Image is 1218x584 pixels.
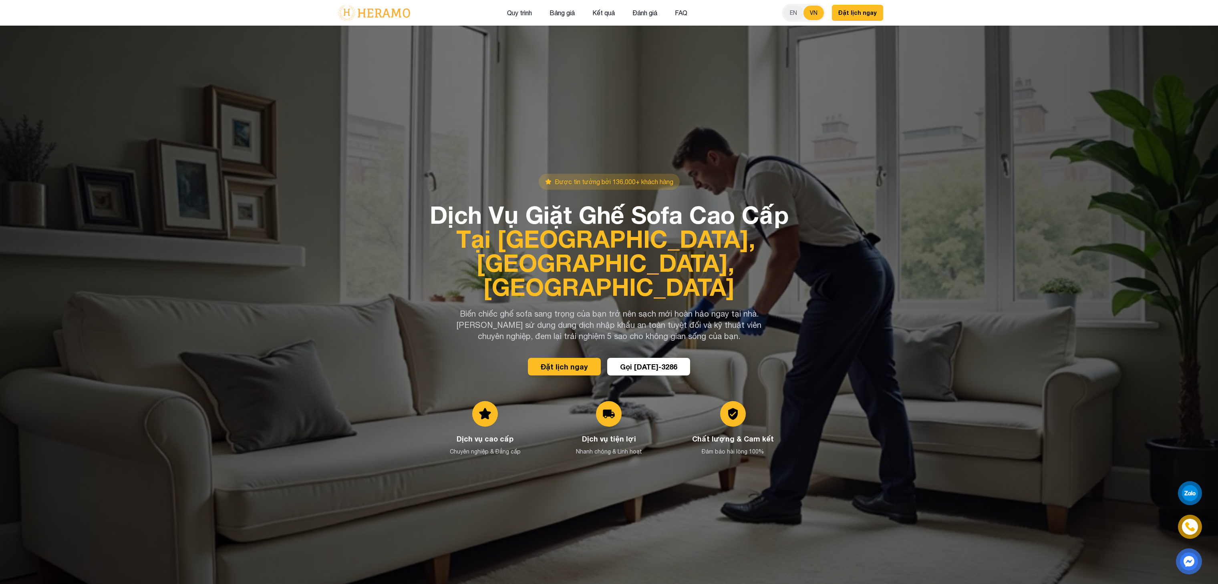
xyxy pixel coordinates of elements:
h3: Dịch vụ cao cấp [430,433,541,444]
img: logo-with-text.png [335,4,413,21]
button: VN [803,6,824,20]
button: Quy trình [505,8,534,18]
p: Biến chiếc ghế sofa sang trọng của bạn trở nên sạch mới hoàn hảo ngay tại nhà. [PERSON_NAME] sử d... [455,308,763,342]
button: EN [783,6,803,20]
p: Chuyên nghiệp & Đẳng cấp [430,448,541,456]
button: Kết quả [590,8,617,18]
p: Đảm bảo hài lòng 100% [677,448,788,456]
p: Nhanh chóng & Linh hoạt [554,448,664,456]
button: Đánh giá [630,8,660,18]
img: phone-icon [1186,522,1194,531]
button: Bảng giá [547,8,577,18]
button: Đặt lịch ngay [528,358,601,375]
button: FAQ [672,8,690,18]
span: Tại [GEOGRAPHIC_DATA], [GEOGRAPHIC_DATA], [GEOGRAPHIC_DATA] [430,227,789,299]
h3: Chất lượng & Cam kết [677,433,788,444]
button: Gọi [DATE]-3286 [607,358,690,375]
a: phone-icon [1179,516,1201,538]
h1: Dịch Vụ Giặt Ghế Sofa Cao Cấp [430,203,789,299]
h3: Dịch vụ tiện lợi [554,433,664,444]
button: Đặt lịch ngay [832,5,883,21]
span: Được tin tưởng bởi 136,000+ khách hàng [555,177,673,187]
